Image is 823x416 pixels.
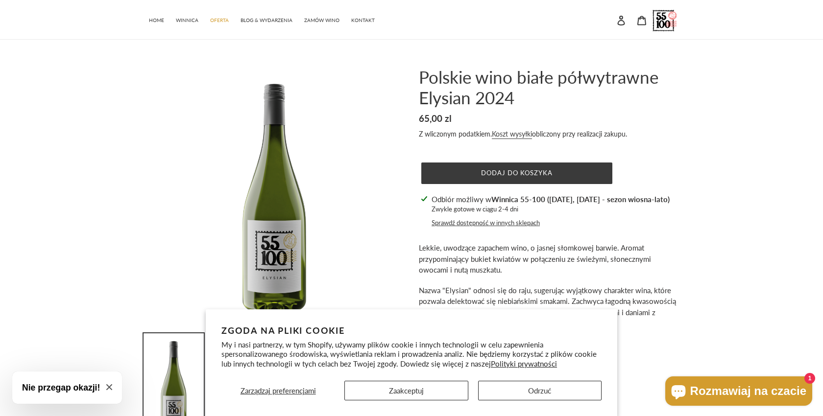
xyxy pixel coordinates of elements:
[346,12,380,26] a: KONTAKT
[419,113,452,124] span: 65,00 zl
[419,243,651,274] span: Lekkie, uwodzące zapachem wino, o jasnej słomkowej barwie. Aromat przypominający bukiet kwiatów w...
[236,12,297,26] a: BLOG & WYDARZENIA
[419,129,678,139] div: Z wliczonym podatkiem. obliczony przy realizacji zakupu.
[205,12,234,26] a: OFERTA
[241,386,316,395] span: Zarządzaj preferencjami
[491,195,670,204] strong: Winnica 55-100 ([DATE], [DATE] - sezon wiosna-lato)
[221,340,602,369] p: My i nasi partnerzy, w tym Shopify, używamy plików cookie i innych technologii w celu zapewnienia...
[421,162,612,184] button: Dodaj do koszyka
[432,218,540,228] button: Sprawdź dostępność w innych sklepach
[304,17,339,23] span: ZAMÓW WINO
[491,359,557,368] a: Polityki prywatności
[210,17,229,23] span: OFERTA
[419,286,676,328] span: Nazwa "Elysian" odnosi się do raju, sugerując wyjątkowy charakter wina, które pozwala delektować ...
[419,67,678,108] h1: Polskie wino białe półwytrawne Elysian 2024
[478,381,602,400] button: Odrzuć
[299,12,344,26] a: ZAMÓW WINO
[432,205,670,214] p: Zwykle gotowe w ciągu 2-4 dni
[144,12,169,26] a: HOME
[241,17,292,23] span: BLOG & WYDARZENIA
[662,376,815,408] inbox-online-store-chat: Czat w sklepie online Shopify
[176,17,198,23] span: WINNICA
[481,169,553,177] span: Dodaj do koszyka
[351,17,375,23] span: KONTAKT
[432,194,670,205] p: Odbiór możliwy w
[149,17,164,23] span: HOME
[171,12,203,26] a: WINNICA
[344,381,468,400] button: Zaakceptuj
[221,325,602,336] h2: Zgoda na pliki cookie
[492,130,532,139] a: Koszt wysyłki
[221,381,335,400] button: Zarządzaj preferencjami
